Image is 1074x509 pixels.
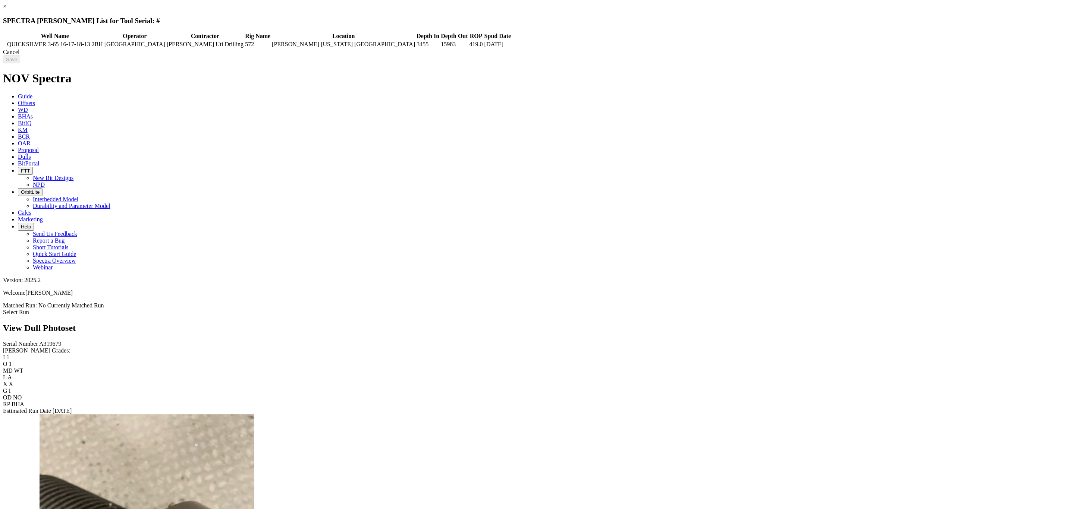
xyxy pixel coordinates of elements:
a: Interbedded Model [33,196,78,202]
label: Serial Number [3,341,38,347]
th: Location [271,32,415,40]
label: MD [3,367,13,374]
label: RP [3,401,10,407]
td: [DATE] [484,41,512,48]
a: Durability and Parameter Model [33,203,110,209]
label: L [3,374,6,380]
span: BCR [18,133,30,140]
div: [PERSON_NAME] Grades: [3,347,1071,354]
h2: View Dull Photoset [3,323,1071,333]
span: WD [18,107,28,113]
th: Spud Date [484,32,512,40]
label: OD [3,394,12,401]
th: Contractor [166,32,244,40]
span: Calcs [18,209,31,216]
span: [PERSON_NAME] [25,290,73,296]
h3: SPECTRA [PERSON_NAME] List for Tool Serial: # [3,17,1071,25]
a: New Bit Designs [33,175,73,181]
label: Estimated Run Date [3,408,51,414]
span: NO [13,394,22,401]
th: Rig Name [245,32,271,40]
td: QUICKSILVER 3-65 16-17-18-13 2BH [7,41,103,48]
span: FTT [21,168,30,174]
th: Depth In [416,32,440,40]
a: Select Run [3,309,29,315]
span: OAR [18,140,31,146]
td: [PERSON_NAME] [US_STATE] [GEOGRAPHIC_DATA] [271,41,415,48]
label: G [3,388,7,394]
a: Report a Bug [33,237,65,244]
td: [GEOGRAPHIC_DATA] [104,41,166,48]
div: Version: 2025.2 [3,277,1071,284]
span: BitPortal [18,160,40,167]
td: 3455 [416,41,440,48]
th: Depth Out [440,32,468,40]
a: × [3,3,6,9]
label: X [3,381,7,387]
a: Quick Start Guide [33,251,76,257]
th: Well Name [7,32,103,40]
span: Help [21,224,31,230]
span: X [9,381,13,387]
span: No Currently Matched Run [38,302,104,309]
span: 1 [6,354,9,360]
span: BHAs [18,113,33,120]
input: Save [3,56,20,63]
label: O [3,361,7,367]
span: A319679 [39,341,62,347]
p: Welcome [3,290,1071,296]
a: Short Tutorials [33,244,69,250]
span: A [7,374,12,380]
span: [DATE] [53,408,72,414]
span: I [9,388,11,394]
span: KM [18,127,28,133]
span: BHA [12,401,24,407]
a: NPD [33,181,45,188]
td: 15983 [440,41,468,48]
h1: NOV Spectra [3,72,1071,85]
span: Offsets [18,100,35,106]
div: Cancel [3,49,1071,56]
th: ROP [469,32,483,40]
span: OrbitLite [21,189,40,195]
td: [PERSON_NAME] Uti Drilling [166,41,244,48]
th: Operator [104,32,166,40]
span: Marketing [18,216,43,222]
span: BitIQ [18,120,31,126]
td: 419.0 [469,41,483,48]
a: Webinar [33,264,53,271]
span: Dulls [18,154,31,160]
span: Guide [18,93,32,99]
a: Spectra Overview [33,257,76,264]
span: WT [14,367,23,374]
span: Proposal [18,147,39,153]
span: 1 [9,361,12,367]
td: 572 [245,41,271,48]
label: I [3,354,5,360]
a: Send Us Feedback [33,231,77,237]
span: Matched Run: [3,302,37,309]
